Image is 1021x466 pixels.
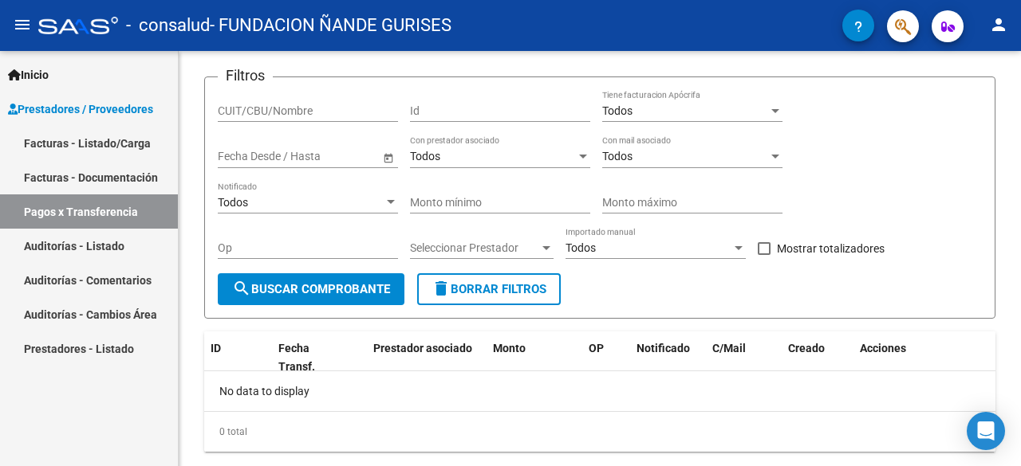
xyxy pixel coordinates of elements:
datatable-header-cell: Notificado [630,331,706,384]
datatable-header-cell: Prestador asociado [367,331,487,384]
span: Prestador asociado [373,342,472,354]
span: Acciones [860,342,906,354]
span: Borrar Filtros [432,282,546,296]
button: Buscar Comprobante [218,273,404,305]
span: Creado [788,342,825,354]
datatable-header-cell: Creado [782,331,853,384]
datatable-header-cell: Fecha Transf. [272,331,344,384]
datatable-header-cell: Acciones [853,331,997,384]
button: Borrar Filtros [417,273,561,305]
span: Inicio [8,66,49,84]
mat-icon: delete [432,279,451,298]
span: ID [211,342,221,354]
mat-icon: search [232,279,251,298]
div: 0 total [204,412,995,452]
span: Monto [493,342,526,354]
span: - FUNDACION ÑANDE GURISES [210,8,451,43]
span: Prestadores / Proveedores [8,100,153,118]
span: OP [589,342,604,354]
div: Open Intercom Messenger [967,412,1005,450]
span: Todos [602,104,633,117]
input: Fecha inicio [218,150,276,163]
datatable-header-cell: OP [582,331,630,384]
input: Fecha fin [290,150,368,163]
h3: Filtros [218,65,273,87]
span: C/Mail [712,342,746,354]
span: - consalud [126,8,210,43]
datatable-header-cell: Monto [487,331,582,384]
span: Mostrar totalizadores [777,239,885,258]
span: Todos [602,150,633,163]
span: Fecha Transf. [278,342,315,373]
button: Open calendar [380,149,396,166]
mat-icon: menu [13,15,32,34]
span: Buscar Comprobante [232,282,390,296]
span: Notificado [637,342,690,354]
span: Todos [410,150,440,163]
datatable-header-cell: ID [204,331,272,384]
span: Todos [566,241,596,254]
span: Todos [218,196,248,209]
div: No data to display [204,371,995,411]
datatable-header-cell: C/Mail [706,331,782,384]
span: Seleccionar Prestador [410,241,539,255]
mat-icon: person [989,15,1008,34]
